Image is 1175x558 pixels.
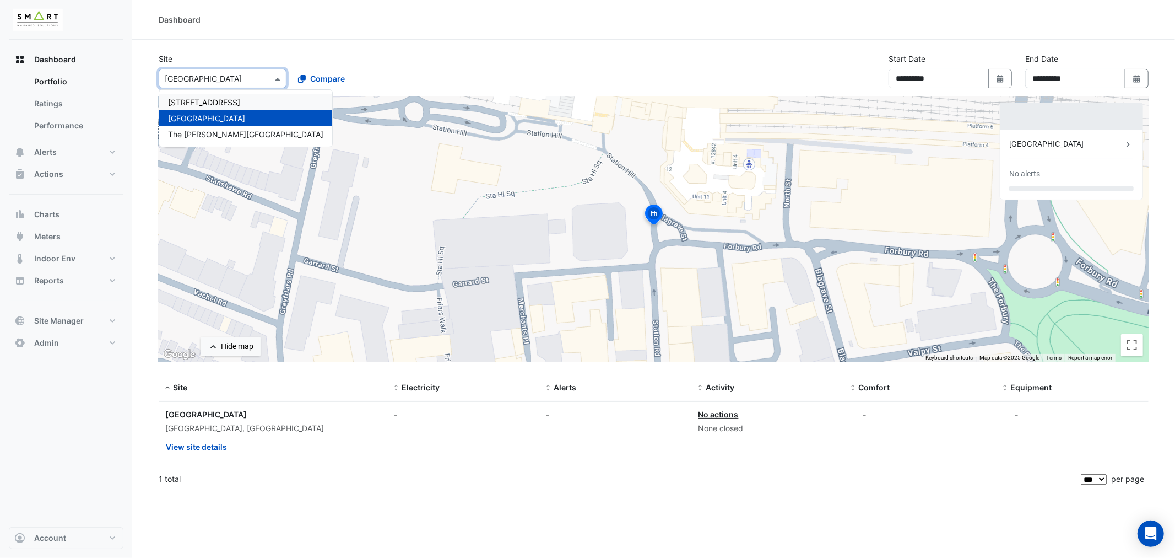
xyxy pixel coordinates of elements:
img: site-pin-selected.svg [642,203,666,229]
span: per page [1111,474,1144,484]
app-icon: Meters [14,231,25,242]
fa-icon: Select Date [995,74,1005,83]
a: Report a map error [1068,355,1112,361]
span: Site Manager [34,315,84,326]
button: Admin [9,332,123,354]
a: Terms [1046,355,1062,361]
button: Charts [9,203,123,226]
button: Site Manager [9,310,123,332]
span: Meters [34,231,61,242]
span: Actions [34,169,63,180]
label: Start Date [889,53,925,65]
span: Admin [34,337,59,348]
span: [STREET_ADDRESS] [168,98,240,107]
div: - [394,409,533,420]
label: End Date [1025,53,1058,65]
div: Open Intercom Messenger [1138,521,1164,547]
span: [GEOGRAPHIC_DATA] [168,114,245,123]
a: Open this area in Google Maps (opens a new window) [161,347,198,362]
span: Account [34,533,66,544]
span: Equipment [1011,383,1052,392]
span: Activity [706,383,735,392]
app-icon: Indoor Env [14,253,25,264]
a: Ratings [25,93,123,115]
div: Dashboard [9,71,123,141]
span: Comfort [858,383,890,392]
app-icon: Alerts [14,147,25,158]
span: The [PERSON_NAME][GEOGRAPHIC_DATA] [168,130,323,139]
button: Keyboard shortcuts [925,354,973,362]
span: Reports [34,275,64,286]
a: Portfolio [25,71,123,93]
button: Actions [9,163,123,185]
label: Site [159,53,172,65]
app-icon: Admin [14,337,25,348]
span: Site [173,383,187,392]
div: No alerts [1009,168,1040,180]
app-icon: Actions [14,169,25,180]
app-icon: Reports [14,275,25,286]
button: Account [9,527,123,549]
span: Dashboard [34,54,76,65]
app-icon: Charts [14,209,25,220]
span: Map data ©2025 Google [979,355,1039,361]
button: Meters [9,226,123,248]
app-icon: Site Manager [14,315,25,326]
span: Alerts [554,383,576,392]
button: Dashboard [9,49,123,71]
div: [GEOGRAPHIC_DATA] [1009,138,1123,150]
div: - [1015,409,1019,420]
div: None closed [698,422,837,435]
app-icon: Dashboard [14,54,25,65]
button: Reports [9,270,123,292]
img: Company Logo [13,9,63,31]
fa-icon: Select Date [1132,74,1142,83]
a: Performance [25,115,123,137]
ng-dropdown-panel: Options list [159,89,333,147]
div: [GEOGRAPHIC_DATA], [GEOGRAPHIC_DATA] [165,422,381,435]
span: Indoor Env [34,253,75,264]
button: Hide map [201,337,261,356]
span: Charts [34,209,59,220]
div: - [863,409,867,420]
div: 1 total [159,465,1079,493]
span: Electricity [402,383,440,392]
button: Toggle fullscreen view [1121,334,1143,356]
div: Dashboard [159,14,201,25]
img: Google [161,347,198,362]
div: - [546,409,685,420]
div: [GEOGRAPHIC_DATA] [165,409,381,420]
button: Compare [291,69,352,88]
button: View site details [165,437,228,457]
button: Alerts [9,141,123,163]
div: Hide map [221,341,253,352]
span: Alerts [34,147,57,158]
span: Compare [310,73,345,84]
button: Indoor Env [9,248,123,270]
a: No actions [698,410,739,419]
